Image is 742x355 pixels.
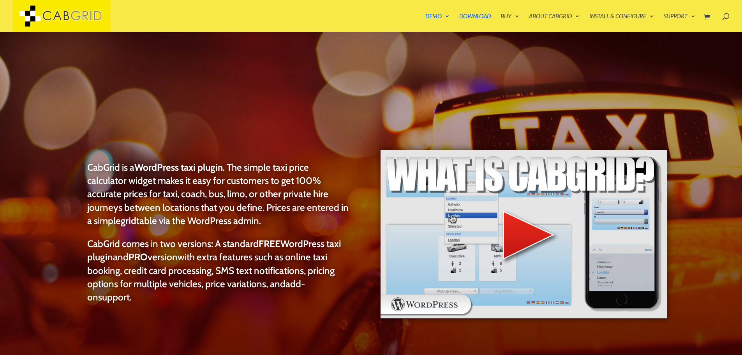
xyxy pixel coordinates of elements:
a: Demo [425,13,449,32]
a: Download [459,13,491,32]
a: PROversion [129,251,178,263]
strong: WordPress taxi plugin [134,161,223,173]
strong: grid [121,215,136,226]
p: CabGrid comes in two versions: A standard and with extra features such as online taxi booking, cr... [87,237,349,304]
a: WordPress taxi booking plugin Intro Video [380,313,668,321]
strong: FREE [259,238,280,249]
a: CabGrid Taxi Plugin [13,11,110,19]
img: WordPress taxi booking plugin Intro Video [380,149,668,319]
a: Install & Configure [589,13,654,32]
a: About CabGrid [529,13,580,32]
a: FREEWordPress taxi plugin [87,238,341,263]
strong: PRO [129,251,148,263]
p: CabGrid is a . The simple taxi price calculator widget makes it easy for customers to get 100% ac... [87,161,349,237]
a: Support [664,13,695,32]
a: Buy [501,13,519,32]
a: add-on [87,278,305,303]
